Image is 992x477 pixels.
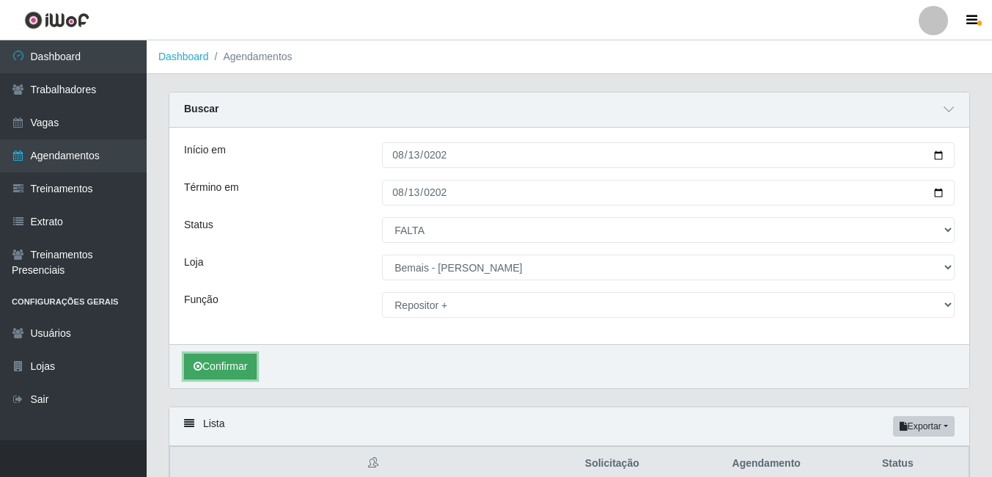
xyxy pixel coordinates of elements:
[184,180,239,195] label: Término em
[24,11,89,29] img: CoreUI Logo
[893,416,955,437] button: Exportar
[382,180,955,205] input: 00/00/0000
[169,407,969,446] div: Lista
[184,292,218,307] label: Função
[382,142,955,168] input: 00/00/0000
[209,49,293,65] li: Agendamentos
[147,40,992,74] nav: breadcrumb
[184,255,203,270] label: Loja
[184,217,213,233] label: Status
[158,51,209,62] a: Dashboard
[184,142,226,158] label: Início em
[184,354,257,379] button: Confirmar
[184,103,218,114] strong: Buscar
